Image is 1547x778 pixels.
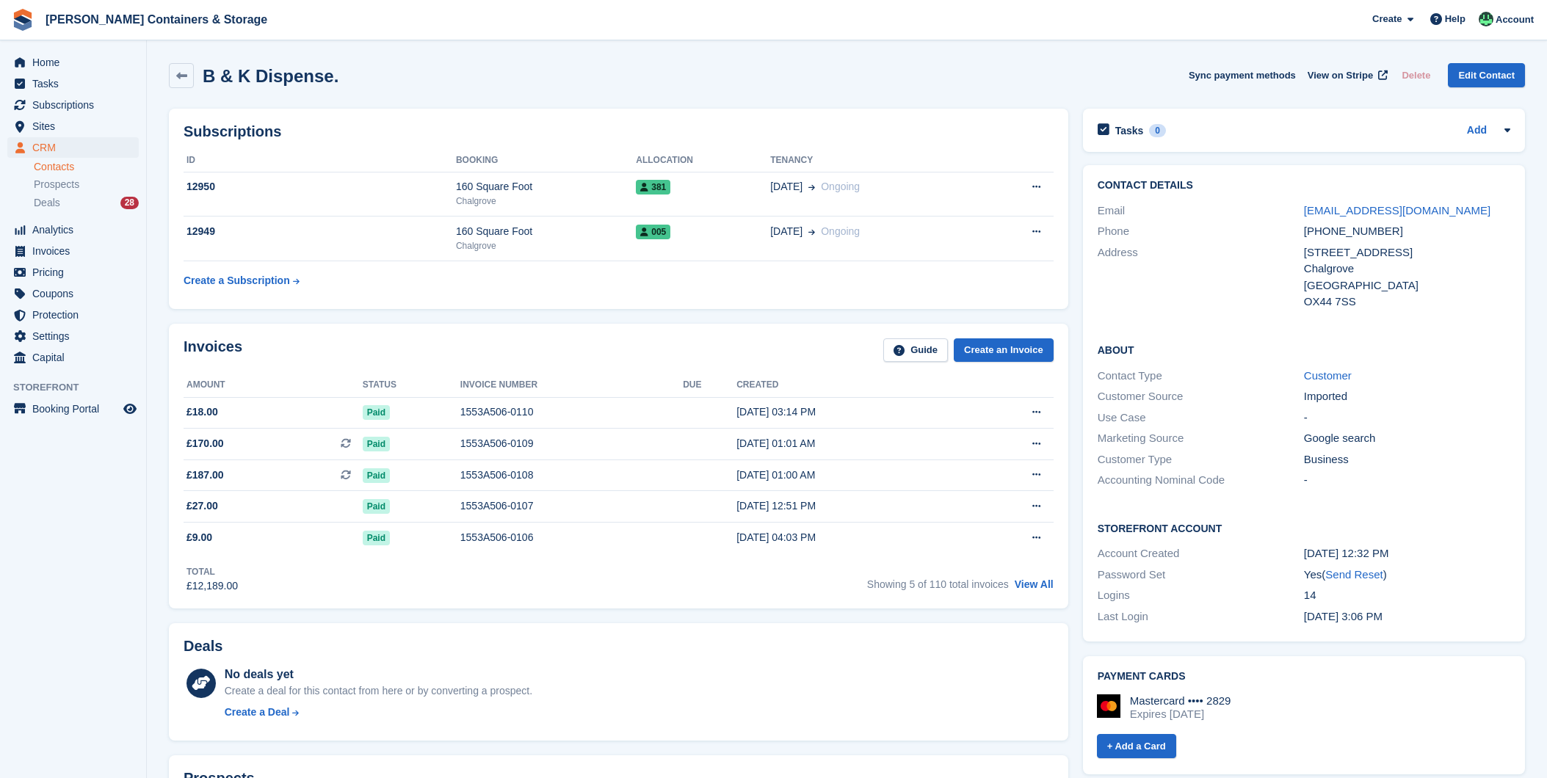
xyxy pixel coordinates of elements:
span: £18.00 [186,404,218,420]
a: Create an Invoice [954,338,1054,363]
a: + Add a Card [1097,734,1176,758]
a: Contacts [34,160,139,174]
div: £12,189.00 [186,578,238,594]
div: Address [1098,244,1304,310]
span: Ongoing [821,225,860,237]
h2: Subscriptions [184,123,1054,140]
button: Delete [1396,63,1436,87]
a: Preview store [121,400,139,418]
a: Create a Deal [225,705,532,720]
th: Status [363,374,460,397]
a: menu [7,52,139,73]
a: menu [7,305,139,325]
a: [PERSON_NAME] Containers & Storage [40,7,273,32]
div: - [1304,410,1510,426]
div: Total [186,565,238,578]
span: CRM [32,137,120,158]
div: 160 Square Foot [456,224,636,239]
a: Guide [883,338,948,363]
div: Contact Type [1098,368,1304,385]
div: Google search [1304,430,1510,447]
div: Accounting Nominal Code [1098,472,1304,489]
div: Create a deal for this contact from here or by converting a prospect. [225,683,532,699]
a: menu [7,116,139,137]
div: 1553A506-0109 [460,436,683,451]
time: 2025-07-14 14:06:28 UTC [1304,610,1383,622]
a: Customer [1304,369,1352,382]
div: 160 Square Foot [456,179,636,194]
span: Ongoing [821,181,860,192]
a: menu [7,283,139,304]
a: menu [7,399,139,419]
div: [DATE] 01:00 AM [736,468,965,483]
span: Coupons [32,283,120,304]
span: 005 [636,225,670,239]
span: Deals [34,196,60,210]
h2: About [1098,342,1510,357]
div: 28 [120,197,139,209]
div: [DATE] 04:03 PM [736,530,965,545]
th: Tenancy [770,149,981,172]
a: Send Reset [1325,568,1383,581]
a: menu [7,219,139,240]
span: Storefront [13,380,146,395]
span: Home [32,52,120,73]
div: 1553A506-0108 [460,468,683,483]
div: [PHONE_NUMBER] [1304,223,1510,240]
img: Arjun Preetham [1479,12,1493,26]
button: Sync payment methods [1189,63,1296,87]
div: 1553A506-0106 [460,530,683,545]
div: 12950 [184,179,456,194]
span: Tasks [32,73,120,94]
div: [DATE] 03:14 PM [736,404,965,420]
div: 1553A506-0110 [460,404,683,420]
h2: Tasks [1115,124,1144,137]
h2: Contact Details [1098,180,1510,192]
a: View on Stripe [1302,63,1391,87]
th: Allocation [636,149,770,172]
th: Created [736,374,965,397]
div: Create a Deal [225,705,290,720]
th: ID [184,149,456,172]
a: menu [7,137,139,158]
div: [GEOGRAPHIC_DATA] [1304,277,1510,294]
a: menu [7,95,139,115]
a: menu [7,326,139,346]
a: menu [7,347,139,368]
img: Mastercard Logo [1097,694,1120,718]
div: Chalgrove [456,194,636,208]
th: Invoice number [460,374,683,397]
span: Analytics [32,219,120,240]
div: Password Set [1098,567,1304,583]
a: View All [1015,578,1054,590]
div: Last Login [1098,608,1304,625]
div: [DATE] 12:51 PM [736,498,965,514]
span: Protection [32,305,120,325]
span: [DATE] [770,224,803,239]
a: [EMAIL_ADDRESS][DOMAIN_NAME] [1304,204,1490,217]
a: Add [1467,123,1487,139]
div: Yes [1304,567,1510,583]
span: Paid [363,531,390,545]
div: Phone [1098,223,1304,240]
a: Edit Contact [1448,63,1525,87]
th: Booking [456,149,636,172]
a: Create a Subscription [184,267,300,294]
div: [DATE] 01:01 AM [736,436,965,451]
span: Create [1372,12,1402,26]
div: - [1304,472,1510,489]
a: menu [7,73,139,94]
h2: B & K Dispense. [203,66,338,86]
span: Subscriptions [32,95,120,115]
span: Invoices [32,241,120,261]
div: No deals yet [225,666,532,683]
span: View on Stripe [1308,68,1373,83]
span: Prospects [34,178,79,192]
div: 0 [1149,124,1166,137]
a: menu [7,262,139,283]
h2: Deals [184,638,222,655]
span: Paid [363,437,390,451]
div: Use Case [1098,410,1304,426]
th: Amount [184,374,363,397]
div: Chalgrove [1304,261,1510,277]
